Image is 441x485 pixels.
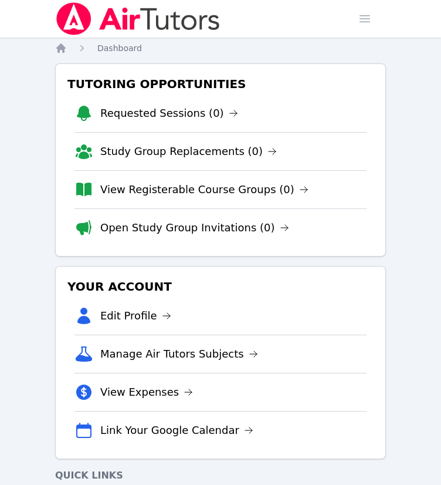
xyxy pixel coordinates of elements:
a: Link Your Google Calendar [100,422,253,439]
a: View Registerable Course Groups (0) [100,181,308,198]
h4: Quick Links [55,469,386,483]
h3: Your Account [65,276,376,297]
a: Open Study Group Invitations (0) [100,220,289,236]
a: Manage Air Tutors Subjects [100,346,258,362]
nav: Breadcrumb [55,42,386,54]
a: Edit Profile [100,308,171,324]
a: Study Group Replacements (0) [100,143,277,160]
h3: Tutoring Opportunities [65,73,376,95]
span: Dashboard [97,43,142,53]
img: Air Tutors [55,2,221,35]
a: Requested Sessions (0) [100,105,238,122]
a: View Expenses [100,384,193,400]
a: Dashboard [97,42,142,54]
